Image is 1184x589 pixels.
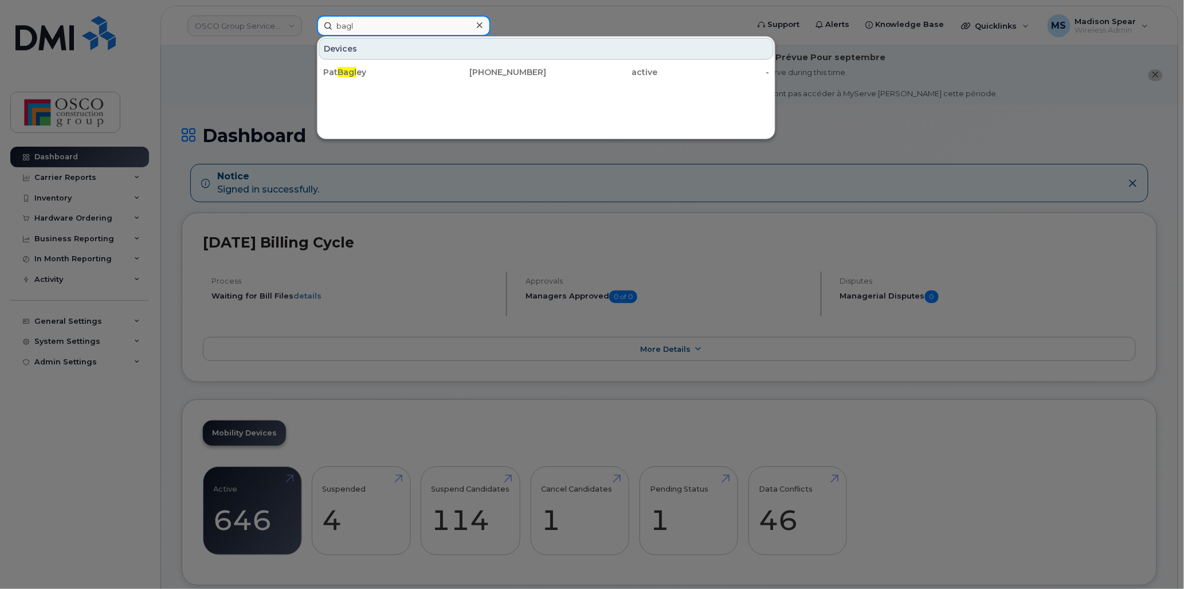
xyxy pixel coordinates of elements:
span: Bagl [338,67,356,77]
div: [PHONE_NUMBER] [435,66,547,78]
div: Devices [319,38,774,60]
div: - [658,66,770,78]
a: PatBagley[PHONE_NUMBER]active- [319,62,774,83]
div: Pat ey [323,66,435,78]
div: active [546,66,658,78]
